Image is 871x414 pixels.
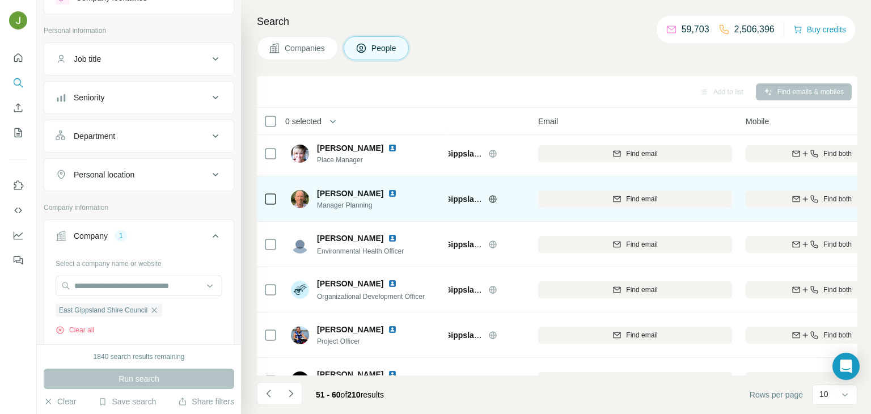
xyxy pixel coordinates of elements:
button: Quick start [9,48,27,68]
img: Avatar [291,190,309,208]
span: Find email [626,285,657,295]
button: Enrich CSV [9,98,27,118]
button: My lists [9,122,27,143]
img: LinkedIn logo [388,279,397,288]
div: Personal location [74,169,134,180]
img: Avatar [291,326,309,344]
button: Find email [538,372,732,389]
p: 2,506,396 [734,23,775,36]
button: Find email [538,327,732,344]
button: Buy credits [793,22,846,37]
p: 59,703 [682,23,709,36]
button: Find email [538,236,732,253]
img: Avatar [291,145,309,163]
span: [PERSON_NAME] [317,278,383,289]
span: 0 selected [285,116,322,127]
span: 51 - 60 [316,390,341,399]
div: Company [74,230,108,242]
span: East Gippsland Shire Council [426,285,537,294]
div: 1840 search results remaining [94,352,185,362]
div: 1 [115,231,128,241]
button: Find email [538,145,732,162]
img: LinkedIn logo [388,325,397,334]
img: LinkedIn logo [388,143,397,153]
span: Mobile [746,116,769,127]
span: East Gippsland Shire Council [59,305,147,315]
div: Department [74,130,115,142]
span: Find both [823,330,852,340]
button: Save search [98,396,156,407]
p: Company information [44,202,234,213]
img: LinkedIn logo [388,189,397,198]
button: Search [9,73,27,93]
img: Avatar [291,371,309,390]
span: Find email [626,239,657,250]
img: Avatar [291,281,309,299]
span: Find both [823,375,852,386]
span: Find both [823,149,852,159]
img: LinkedIn logo [388,370,397,379]
button: Company1 [44,222,234,254]
img: Avatar [291,235,309,254]
button: Navigate to previous page [257,382,280,405]
span: Find email [626,149,657,159]
img: Avatar [9,11,27,29]
span: [PERSON_NAME] [317,324,383,335]
span: People [371,43,398,54]
span: Environmental Health Officer [317,247,404,255]
span: [PERSON_NAME] [317,369,383,380]
span: Find both [823,285,852,295]
span: Find email [626,330,657,340]
button: Dashboard [9,225,27,246]
span: Find both [823,194,852,204]
button: Find email [538,281,732,298]
button: Seniority [44,84,234,111]
div: Job title [74,53,101,65]
span: [PERSON_NAME] [317,188,383,199]
button: Clear all [56,325,94,335]
p: Personal information [44,26,234,36]
span: Find email [626,375,657,386]
span: Rows per page [750,389,803,400]
p: 10 [819,388,828,400]
span: Place Manager [317,155,411,165]
span: East Gippsland Shire Council [426,149,537,158]
button: Share filters [178,396,234,407]
span: [PERSON_NAME] [317,233,383,244]
span: Manager Planning [317,200,411,210]
span: Find both [823,239,852,250]
button: Feedback [9,250,27,271]
span: Companies [285,43,326,54]
span: Organizational Development Officer [317,293,425,301]
span: East Gippsland Shire Council [426,331,537,340]
button: Find email [538,191,732,208]
span: results [316,390,384,399]
span: Project Officer [317,336,411,347]
span: of [341,390,348,399]
button: Navigate to next page [280,382,302,405]
button: Job title [44,45,234,73]
span: 210 [347,390,360,399]
div: Open Intercom Messenger [832,353,860,380]
button: Use Surfe on LinkedIn [9,175,27,196]
span: [PERSON_NAME] [317,142,383,154]
span: Email [538,116,558,127]
div: Seniority [74,92,104,103]
button: Department [44,122,234,150]
img: LinkedIn logo [388,234,397,243]
div: Select a company name or website [56,254,222,269]
button: Clear [44,396,76,407]
span: East Gippsland Shire Council [426,240,537,249]
span: East Gippsland Shire Council [426,195,537,204]
button: Use Surfe API [9,200,27,221]
h4: Search [257,14,857,29]
button: Personal location [44,161,234,188]
span: Find email [626,194,657,204]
